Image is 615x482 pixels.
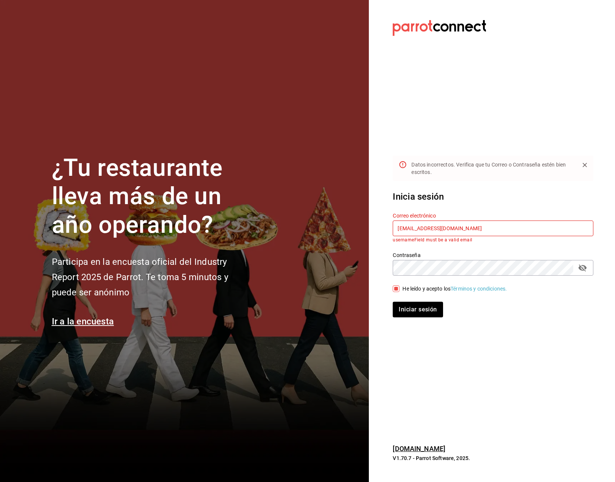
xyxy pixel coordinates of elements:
div: He leído y acepto los [402,285,507,293]
input: Ingresa tu correo electrónico [393,221,593,236]
label: Correo electrónico [393,213,593,218]
h2: Participa en la encuesta oficial del Industry Report 2025 de Parrot. Te toma 5 minutos y puede se... [52,254,253,300]
button: Close [579,159,590,171]
p: usernameField must be a valid email [393,237,593,242]
p: V1.70.7 - Parrot Software, 2025. [393,454,593,462]
a: Términos y condiciones. [451,286,507,292]
h1: ¿Tu restaurante lleva más de un año operando? [52,154,253,240]
a: [DOMAIN_NAME] [393,445,445,453]
div: Datos incorrectos. Verifica que tu Correo o Contraseña estén bien escritos. [411,158,573,179]
a: Ir a la encuesta [52,316,114,327]
label: Contraseña [393,252,593,257]
button: Iniciar sesión [393,302,443,317]
button: passwordField [576,261,589,274]
h3: Inicia sesión [393,190,593,203]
